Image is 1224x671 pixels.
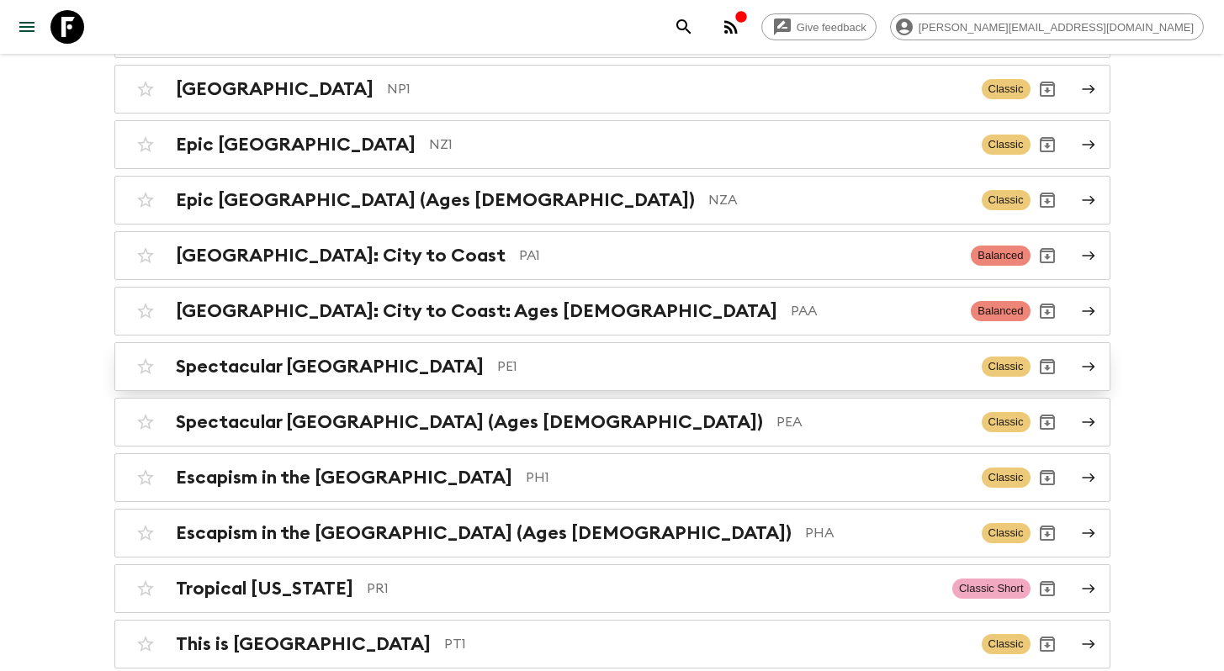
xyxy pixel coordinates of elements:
p: NP1 [387,79,968,99]
a: Tropical [US_STATE]PR1Classic ShortArchive [114,564,1110,613]
button: Archive [1031,72,1064,106]
a: [GEOGRAPHIC_DATA]: City to Coast: Ages [DEMOGRAPHIC_DATA]PAABalancedArchive [114,287,1110,335]
h2: Escapism in the [GEOGRAPHIC_DATA] [176,467,512,489]
p: PH1 [526,468,968,488]
a: Epic [GEOGRAPHIC_DATA]NZ1ClassicArchive [114,120,1110,169]
h2: [GEOGRAPHIC_DATA]: City to Coast: Ages [DEMOGRAPHIC_DATA] [176,300,777,322]
span: Classic [982,135,1031,155]
button: Archive [1031,183,1064,217]
h2: Spectacular [GEOGRAPHIC_DATA] (Ages [DEMOGRAPHIC_DATA]) [176,411,763,433]
h2: Tropical [US_STATE] [176,578,353,600]
a: Spectacular [GEOGRAPHIC_DATA]PE1ClassicArchive [114,342,1110,391]
p: PA1 [519,246,958,266]
span: Classic [982,634,1031,654]
p: NZA [708,190,968,210]
span: [PERSON_NAME][EMAIL_ADDRESS][DOMAIN_NAME] [909,21,1203,34]
a: Epic [GEOGRAPHIC_DATA] (Ages [DEMOGRAPHIC_DATA])NZAClassicArchive [114,176,1110,225]
p: PE1 [497,357,968,377]
span: Balanced [971,301,1030,321]
span: Classic [982,468,1031,488]
a: This is [GEOGRAPHIC_DATA]PT1ClassicArchive [114,620,1110,668]
h2: Escapism in the [GEOGRAPHIC_DATA] (Ages [DEMOGRAPHIC_DATA]) [176,522,792,544]
button: Archive [1031,572,1064,605]
button: Archive [1031,461,1064,494]
h2: [GEOGRAPHIC_DATA]: City to Coast [176,245,506,267]
p: PHA [805,523,968,543]
p: PEA [776,412,968,432]
p: PAA [791,301,958,321]
a: Give feedback [761,13,877,40]
span: Classic [982,79,1031,99]
button: Archive [1031,516,1064,550]
p: NZ1 [429,135,968,155]
span: Classic Short [952,579,1031,599]
a: Escapism in the [GEOGRAPHIC_DATA]PH1ClassicArchive [114,453,1110,502]
span: Balanced [971,246,1030,266]
button: Archive [1031,294,1064,328]
a: [GEOGRAPHIC_DATA]: City to CoastPA1BalancedArchive [114,231,1110,280]
p: PR1 [367,579,939,599]
button: menu [10,10,44,44]
p: PT1 [444,634,968,654]
span: Classic [982,523,1031,543]
h2: This is [GEOGRAPHIC_DATA] [176,633,431,655]
button: search adventures [667,10,701,44]
h2: Epic [GEOGRAPHIC_DATA] [176,134,416,156]
button: Archive [1031,128,1064,161]
button: Archive [1031,405,1064,439]
h2: [GEOGRAPHIC_DATA] [176,78,374,100]
span: Classic [982,190,1031,210]
h2: Spectacular [GEOGRAPHIC_DATA] [176,356,484,378]
h2: Epic [GEOGRAPHIC_DATA] (Ages [DEMOGRAPHIC_DATA]) [176,189,695,211]
a: [GEOGRAPHIC_DATA]NP1ClassicArchive [114,65,1110,114]
button: Archive [1031,350,1064,383]
a: Escapism in the [GEOGRAPHIC_DATA] (Ages [DEMOGRAPHIC_DATA])PHAClassicArchive [114,509,1110,557]
button: Archive [1031,627,1064,661]
button: Archive [1031,239,1064,272]
span: Classic [982,412,1031,432]
div: [PERSON_NAME][EMAIL_ADDRESS][DOMAIN_NAME] [890,13,1204,40]
a: Spectacular [GEOGRAPHIC_DATA] (Ages [DEMOGRAPHIC_DATA])PEAClassicArchive [114,398,1110,446]
span: Classic [982,357,1031,377]
span: Give feedback [787,21,876,34]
